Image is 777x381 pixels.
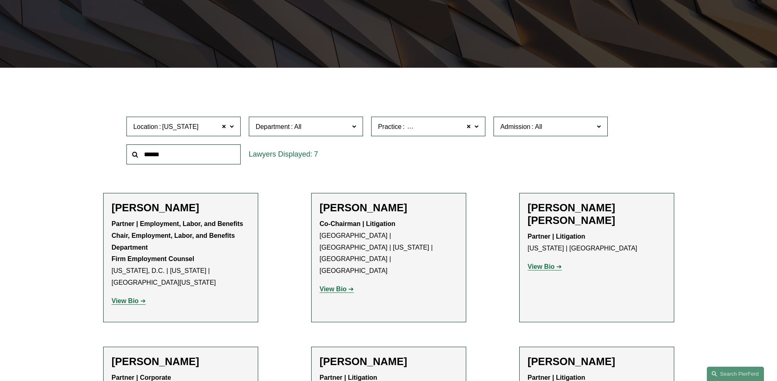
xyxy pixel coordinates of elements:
span: Department [256,123,290,130]
strong: Partner | Employment, Labor, and Benefits Chair, Employment, Labor, and Benefits Department Firm ... [112,220,244,262]
h2: [PERSON_NAME] [320,202,458,214]
strong: View Bio [112,297,139,304]
a: View Bio [528,263,562,270]
h2: [PERSON_NAME] [112,355,250,368]
h2: [PERSON_NAME] [320,355,458,368]
h2: [PERSON_NAME] [528,355,666,368]
span: Location [133,123,158,130]
a: View Bio [320,286,354,292]
strong: Co-Chairman | Litigation [320,220,396,227]
a: Search this site [707,367,764,381]
p: [US_STATE], D.C. | [US_STATE] | [GEOGRAPHIC_DATA][US_STATE] [112,218,250,289]
p: [US_STATE] | [GEOGRAPHIC_DATA] [528,231,666,255]
span: [US_STATE] [162,122,199,132]
strong: Partner | Litigation [528,374,585,381]
span: 7 [314,150,318,158]
span: Admission [500,123,531,130]
span: Practice [378,123,402,130]
span: Professional and Management Liability [406,122,518,132]
h2: [PERSON_NAME] [112,202,250,214]
a: View Bio [112,297,146,304]
p: [GEOGRAPHIC_DATA] | [GEOGRAPHIC_DATA] | [US_STATE] | [GEOGRAPHIC_DATA] | [GEOGRAPHIC_DATA] [320,218,458,277]
strong: View Bio [320,286,347,292]
strong: View Bio [528,263,555,270]
strong: Partner | Litigation [528,233,585,240]
h2: [PERSON_NAME] [PERSON_NAME] [528,202,666,227]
